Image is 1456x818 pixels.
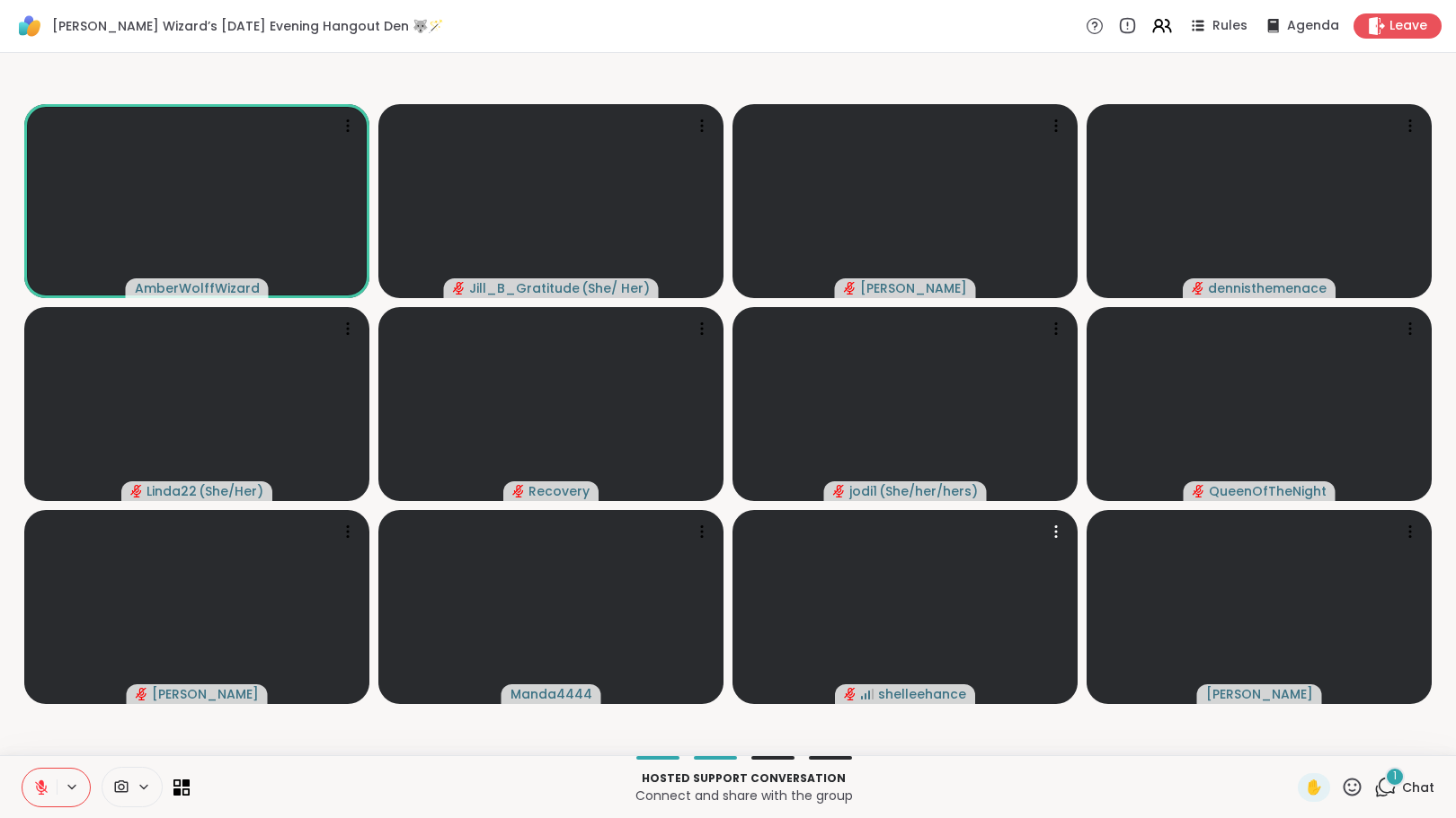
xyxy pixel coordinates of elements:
[844,688,857,700] span: audio-muted
[1305,777,1323,798] span: ✋
[14,11,45,41] img: ShareWell Logomark
[582,279,650,297] span: ( She/ Her )
[878,685,966,703] span: shelleehance
[512,485,525,497] span: audio-muted
[1402,778,1434,796] span: Chat
[199,482,263,500] span: ( She/Her )
[453,282,466,295] span: audio-muted
[528,482,590,500] span: Recovery
[1208,279,1327,297] span: dennisthemenace
[136,688,148,700] span: audio-muted
[146,482,197,500] span: Linda22
[1389,17,1427,35] span: Leave
[1393,769,1397,784] span: 1
[52,17,443,35] span: [PERSON_NAME] Wizard’s [DATE] Evening Hangout Den 🐺🪄
[879,482,978,500] span: ( She/her/hers )
[844,282,857,295] span: audio-muted
[1192,282,1204,295] span: audio-muted
[1193,485,1205,497] span: audio-muted
[1287,17,1339,35] span: Agenda
[1212,17,1247,35] span: Rules
[1209,482,1327,500] span: QueenOfTheNight
[1206,685,1313,703] span: [PERSON_NAME]
[152,685,259,703] span: [PERSON_NAME]
[510,685,592,703] span: Manda4444
[833,485,846,497] span: audio-muted
[860,279,967,297] span: [PERSON_NAME]
[200,787,1287,805] p: Connect and share with the group
[200,770,1287,787] p: Hosted support conversation
[130,485,143,497] span: audio-muted
[849,482,877,500] span: jodi1
[469,279,580,297] span: Jill_B_Gratitude
[135,279,260,297] span: AmberWolffWizard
